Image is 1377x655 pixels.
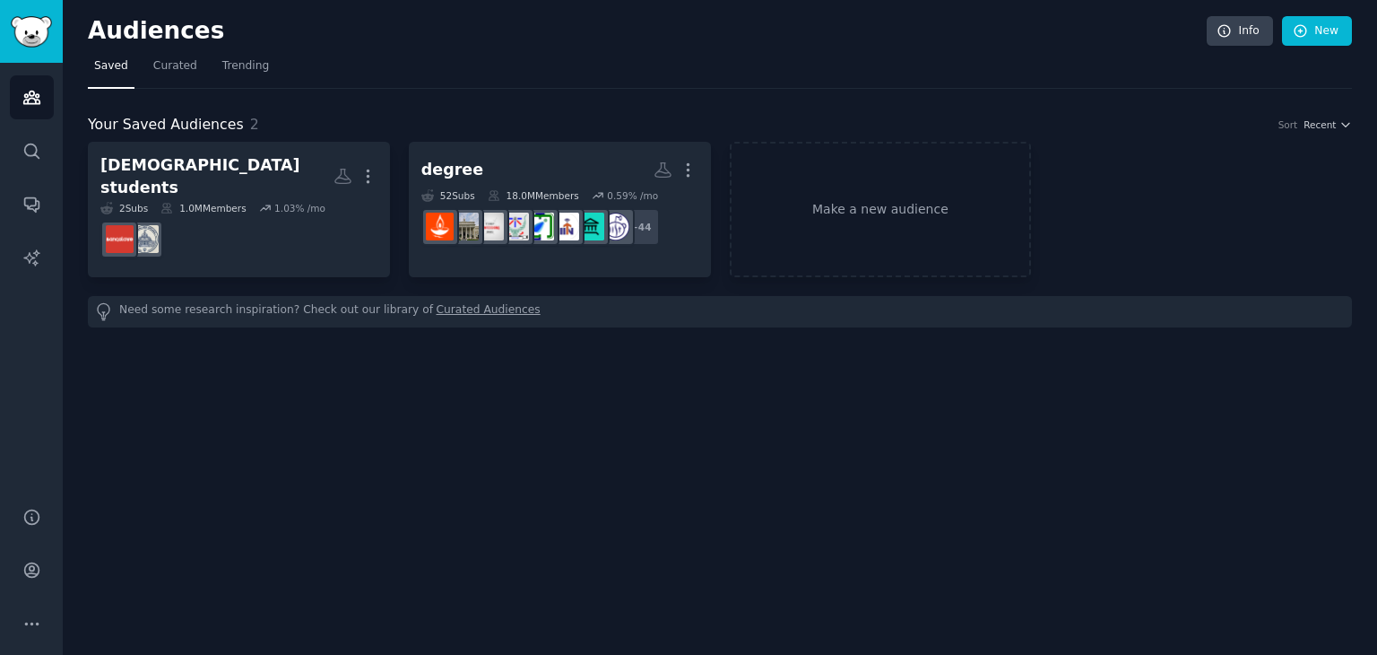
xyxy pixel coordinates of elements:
img: bengaluru_speaks [131,225,159,253]
img: iist [602,213,629,240]
img: GummySearch logo [11,16,52,48]
a: Curated Audiences [437,302,541,321]
span: Curated [153,58,197,74]
div: Sort [1278,118,1298,131]
img: iitmadras [426,213,454,240]
div: 18.0M Members [488,189,579,202]
img: bangalore [106,225,134,253]
div: 1.0M Members [160,202,246,214]
div: 52 Sub s [421,189,475,202]
div: + 44 [622,208,660,246]
div: degree [421,159,483,181]
img: iitbconfession [476,213,504,240]
img: NIT_Delhi [576,213,604,240]
h2: Audiences [88,17,1207,46]
div: 2 Sub s [100,202,148,214]
span: Trending [222,58,269,74]
a: Saved [88,52,134,89]
img: iiitn [551,213,579,240]
span: Saved [94,58,128,74]
div: Need some research inspiration? Check out our library of [88,296,1352,327]
a: Make a new audience [730,142,1032,277]
div: 1.03 % /mo [274,202,325,214]
img: iiitjabalpur [526,213,554,240]
a: [DEMOGRAPHIC_DATA] students2Subs1.0MMembers1.03% /mobengaluru_speaksbangalore [88,142,390,277]
span: 2 [250,116,259,133]
button: Recent [1303,118,1352,131]
img: iiitallahabad [501,213,529,240]
span: Your Saved Audiences [88,114,244,136]
img: IITR [451,213,479,240]
a: degree52Subs18.0MMembers0.59% /mo+44iistNIT_DelhiiiitniiitjabalpuriiitallahabadiitbconfessionIITR... [409,142,711,277]
a: Trending [216,52,275,89]
span: Recent [1303,118,1336,131]
a: New [1282,16,1352,47]
a: Curated [147,52,204,89]
div: 0.59 % /mo [607,189,658,202]
div: [DEMOGRAPHIC_DATA] students [100,154,333,198]
a: Info [1207,16,1273,47]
